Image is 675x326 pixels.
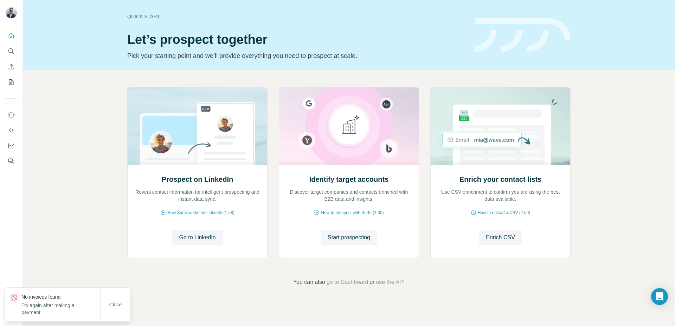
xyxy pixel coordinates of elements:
button: Enrich CSV [479,230,522,245]
button: Search [6,45,17,58]
h2: Prospect on LinkedIn [162,174,233,184]
span: Enrich CSV [486,233,515,242]
button: Close [104,298,127,311]
h2: Enrich your contact lists [459,174,541,184]
img: Enrich your contact lists [430,87,571,165]
p: No invoices found [21,293,100,300]
span: Go to LinkedIn [179,233,216,242]
button: Use Surfe API [6,124,17,137]
img: Prospect on LinkedIn [127,87,268,165]
button: Dashboard [6,139,17,152]
button: Quick start [6,29,17,42]
div: Quick start [127,13,466,20]
span: Close [109,301,122,308]
button: Start prospecting [321,230,377,245]
button: My lists [6,76,17,88]
p: Pick your starting point and we’ll provide everything you need to prospect at scale. [127,51,466,61]
button: Feedback [6,155,17,167]
span: You can also [293,278,325,286]
span: How to upload a CSV (2:59) [478,209,530,216]
button: Go to LinkedIn [172,230,223,245]
span: How Surfe works on LinkedIn (1:58) [167,209,234,216]
img: Identify target accounts [279,87,419,165]
p: Try again after making a payment [21,302,100,316]
p: Discover target companies and contacts enriched with B2B data and insights. [286,188,412,202]
span: Start prospecting [328,233,370,242]
span: or [369,278,374,286]
h1: Let’s prospect together [127,33,466,47]
img: banner [475,18,571,52]
p: Use CSV enrichment to confirm you are using the best data available. [438,188,563,202]
button: use the API [376,278,405,286]
p: Reveal contact information for intelligent prospecting and instant data sync. [135,188,260,202]
h2: Identify target accounts [309,174,389,184]
div: Open Intercom Messenger [651,288,668,305]
span: How to prospect with Surfe (1:30) [321,209,384,216]
button: Enrich CSV [6,60,17,73]
button: go to Dashboard [327,278,368,286]
img: Avatar [6,7,17,18]
button: Use Surfe on LinkedIn [6,108,17,121]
